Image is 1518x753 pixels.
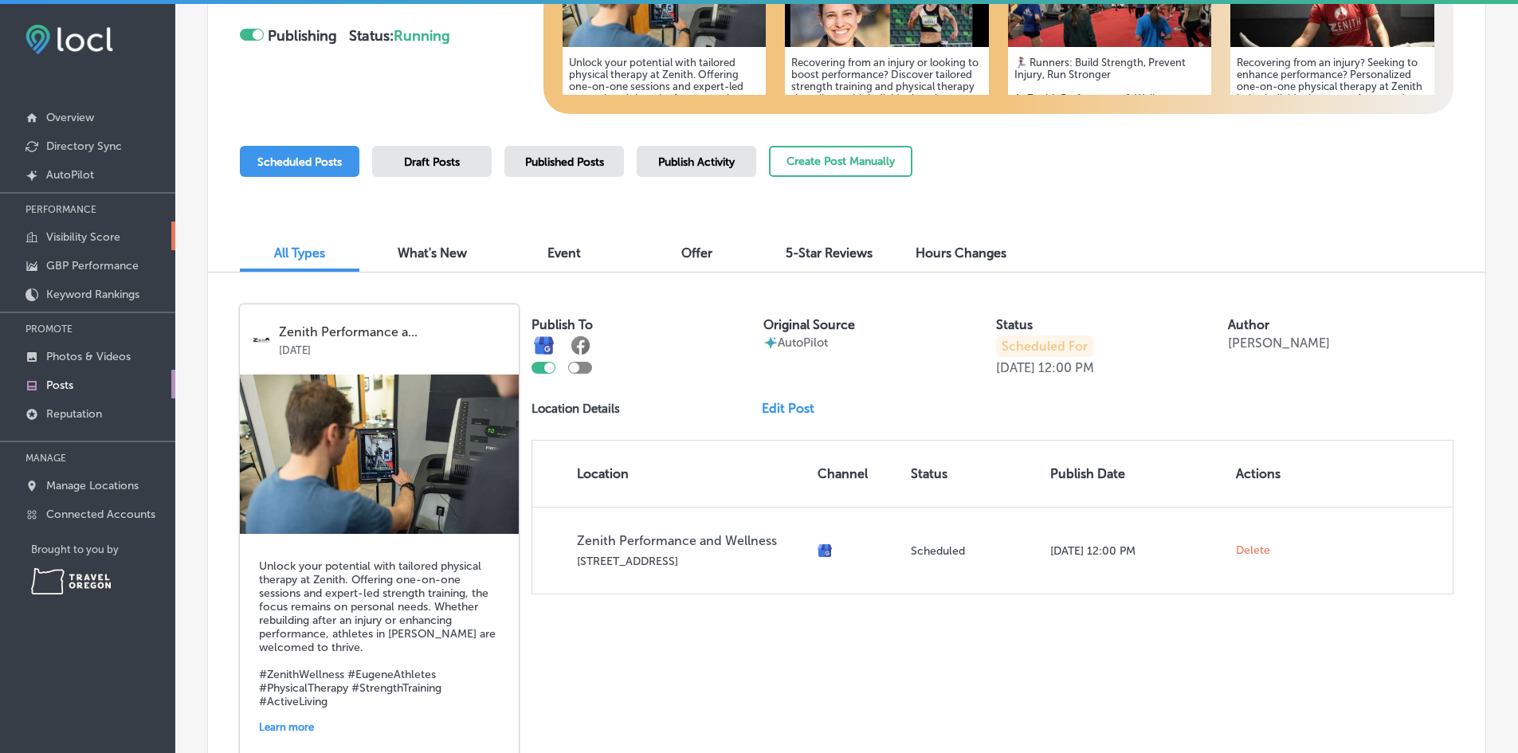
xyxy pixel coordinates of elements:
label: Status [996,317,1033,332]
h5: Unlock your potential with tailored physical therapy at Zenith. Offering one-on-one sessions and ... [259,559,500,708]
p: Connected Accounts [46,508,155,521]
h5: 🏃‍♀️ Runners: Build Strength, Prevent Injury, Run Stronger At Zenith Performance & Wellness, our ... [1014,57,1206,236]
span: Published Posts [525,155,604,169]
p: Directory Sync [46,139,122,153]
span: Event [547,245,581,261]
p: Zenith Performance and Wellness [577,533,805,548]
p: [DATE] [996,360,1035,375]
p: Scheduled [911,544,1037,558]
span: Delete [1236,543,1270,558]
span: Scheduled Posts [257,155,342,169]
p: Posts [46,378,73,392]
strong: Status: [349,27,450,45]
p: [PERSON_NAME] [1228,335,1330,351]
p: Reputation [46,407,102,421]
th: Actions [1230,441,1304,507]
h5: Recovering from an injury? Seeking to enhance performance? Personalized one-on-one physical thera... [1237,57,1428,200]
h5: Recovering from an injury or looking to boost performance? Discover tailored strength training an... [791,57,983,200]
a: Edit Post [762,401,827,416]
p: GBP Performance [46,259,139,273]
p: Photos & Videos [46,350,131,363]
h5: Unlock your potential with tailored physical therapy at Zenith. Offering one-on-one sessions and ... [569,57,760,212]
span: Offer [681,245,712,261]
p: Scheduled For [996,335,1093,357]
img: Travel Oregon [31,568,111,594]
img: 17574404504c39ead2-d3ae-45a5-8e25-e72b40a5e03f_2025-02-20.jpg [240,375,519,534]
button: Create Post Manually [769,146,912,177]
span: Running [394,27,450,45]
p: Overview [46,111,94,124]
img: logo [251,330,271,350]
p: Keyword Rankings [46,288,139,301]
p: [DATE] 12:00 PM [1050,544,1223,558]
th: Location [532,441,811,507]
label: Original Source [763,317,855,332]
span: All Types [274,245,325,261]
label: Publish To [531,317,593,332]
span: What's New [398,245,467,261]
span: Publish Activity [658,155,735,169]
p: Manage Locations [46,479,139,492]
strong: Publishing [268,27,337,45]
th: Publish Date [1044,441,1230,507]
p: [STREET_ADDRESS] [577,555,805,568]
span: 5-Star Reviews [786,245,873,261]
p: 12:00 PM [1038,360,1094,375]
th: Channel [811,441,904,507]
p: [DATE] [279,339,508,356]
img: fda3e92497d09a02dc62c9cd864e3231.png [25,25,113,54]
p: Zenith Performance a... [279,325,508,339]
p: Location Details [531,402,620,416]
p: AutoPilot [778,335,828,350]
span: Hours Changes [916,245,1006,261]
th: Status [904,441,1044,507]
span: Draft Posts [404,155,460,169]
label: Author [1228,317,1269,332]
p: AutoPilot [46,168,94,182]
img: autopilot-icon [763,335,778,350]
p: Visibility Score [46,230,120,244]
p: Brought to you by [31,543,175,555]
